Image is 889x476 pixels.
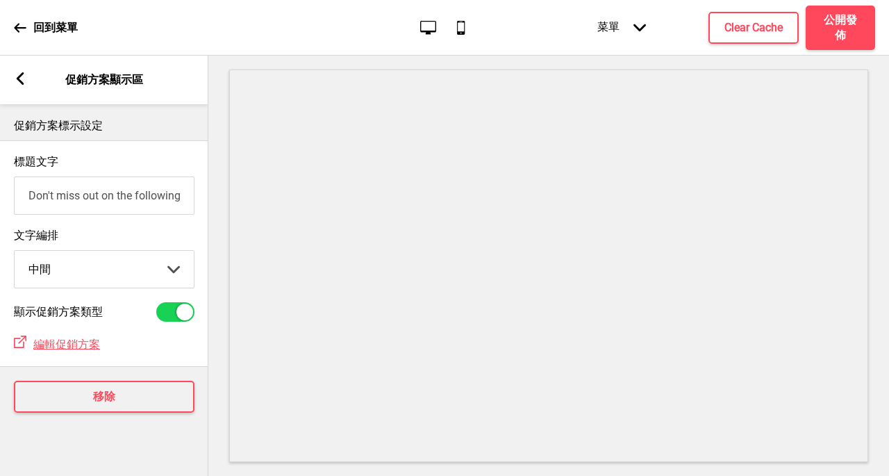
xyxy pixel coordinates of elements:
[820,13,861,43] h4: 公開發佈
[33,20,78,35] p: 回到菜單
[14,155,58,168] label: 標題文字
[14,118,194,133] p: 促銷方案標示設定
[708,12,799,44] button: Clear Cache
[583,6,660,49] div: 菜單
[93,389,115,404] h4: 移除
[806,6,875,50] button: 公開發佈
[33,338,100,351] span: 編輯促銷方案
[14,229,194,243] label: 文字編排
[26,338,100,351] a: 編輯促銷方案
[14,381,194,413] button: 移除
[65,72,143,88] p: 促銷方案顯示區
[14,305,103,320] label: 顯示促銷方案類型
[724,20,783,35] h4: Clear Cache
[14,9,78,47] a: 回到菜單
